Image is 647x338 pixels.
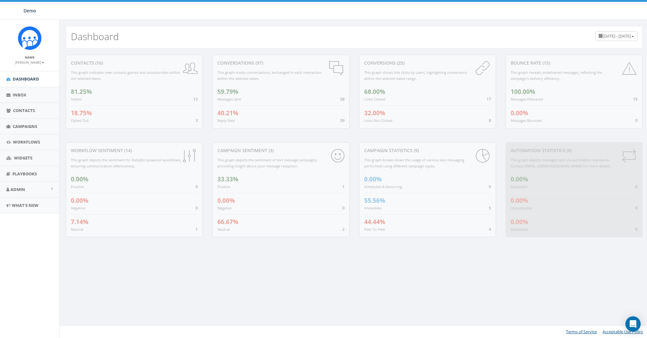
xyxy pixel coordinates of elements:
[364,227,385,232] small: Peer To Peer
[511,97,543,102] small: Messages Delivered
[195,205,198,211] span: 0
[340,96,344,102] span: 58
[511,109,528,117] span: 0.00%
[13,108,35,113] span: Contacts
[71,147,198,154] div: Workflow Sentiment
[364,60,491,66] div: conversions
[24,8,36,14] span: Demo
[364,109,385,117] span: 32.00%
[217,147,344,154] div: Campaign Sentiment
[71,109,92,117] span: 18.75%
[71,196,88,205] span: 0.00%
[340,117,344,123] span: 39
[511,60,637,66] div: Bounce Rate
[489,205,491,211] span: 5
[342,184,344,189] span: 1
[342,226,344,232] span: 2
[396,60,405,66] span: (25)
[18,26,42,50] img: Icon_1.png
[71,227,83,232] small: Neutral
[71,118,89,123] small: Opted Out
[633,96,637,102] span: 15
[511,158,611,168] small: This graph depicts messages sent via automation standards. Contact [EMAIL_ADDRESS][DOMAIN_NAME] f...
[217,97,241,102] small: Messages Sent
[217,196,235,205] span: 0.00%
[511,184,528,189] small: Successful
[625,316,641,332] div: Open Intercom Messenger
[254,60,263,66] span: (97)
[487,96,491,102] span: 17
[489,226,491,232] span: 4
[364,70,467,81] small: This graph shows link clicks by users, highlighting conversions within the selected dates range.
[635,205,637,211] span: 0
[195,117,198,123] span: 3
[267,147,274,153] span: (3)
[511,196,528,205] span: 0.00%
[364,147,491,154] div: Campaign Statistics
[364,175,382,183] span: 0.00%
[13,123,37,129] span: Campaigns
[71,88,92,96] span: 81.25%
[123,147,132,153] span: (14)
[635,184,637,189] span: 0
[511,118,542,123] small: Messages Bounced
[13,76,39,82] span: Dashboard
[412,147,419,153] span: (9)
[13,139,40,145] span: Workflows
[364,88,385,96] span: 68.00%
[94,60,103,66] span: (16)
[603,329,643,334] a: Acceptable Use Policy
[12,171,37,177] span: Playbooks
[511,227,528,232] small: Scheduled
[71,70,180,81] small: This graph indicates new contacts gained and unsubscribes within the selected dates.
[217,184,230,189] small: Positive
[364,158,464,168] small: This graph breaks down the usage of various text messaging performed using different campaign types.
[71,218,88,226] span: 7.14%
[364,97,385,102] small: Links Clicked
[195,184,198,189] span: 0
[12,202,38,208] span: What's New
[217,206,232,210] small: Negative
[489,184,491,189] span: 0
[511,175,528,183] span: 0.00%
[14,155,32,161] span: Widgets
[511,70,602,81] small: This graph reveals undelivered messages, reflecting the campaign's delivery efficiency.
[217,218,238,226] span: 66.67%
[541,60,550,66] span: (15)
[217,88,238,96] span: 59.79%
[25,55,35,60] small: Name
[71,158,181,168] small: This graph depicts the sentiment for RallyBot-powered workflows, ensuring communication effective...
[71,206,85,210] small: Negative
[10,187,25,192] span: Admin
[71,175,88,183] span: 0.00%
[195,226,198,232] span: 1
[342,205,344,211] span: 0
[217,175,238,183] span: 33.33%
[13,92,26,98] span: Inbox
[566,329,597,334] a: Terms of Service
[364,118,392,123] small: Links Not Clicked
[15,60,44,65] small: [PERSON_NAME]
[511,218,528,226] span: 0.00%
[71,31,119,42] h2: Dashboard
[217,118,235,123] small: Reply Rate
[364,196,385,205] span: 55.56%
[489,117,491,123] span: 8
[635,226,637,232] span: 0
[71,184,84,189] small: Positive
[565,147,572,153] span: (0)
[635,117,637,123] span: 0
[71,97,82,102] small: Added
[217,70,321,81] small: This graph tracks conversations, exchanged in each interaction within the selected dates.
[511,88,535,96] span: 100.00%
[364,218,385,226] span: 44.44%
[511,206,532,210] small: Unsuccessful
[364,206,382,210] small: Immediate
[603,33,631,39] span: [DATE] - [DATE]
[193,96,198,102] span: 13
[15,59,44,65] a: [PERSON_NAME]
[511,147,637,154] div: Automation Statistics
[364,184,402,189] small: Scheduled & Recurring
[71,60,198,66] div: contacts
[217,227,230,232] small: Neutral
